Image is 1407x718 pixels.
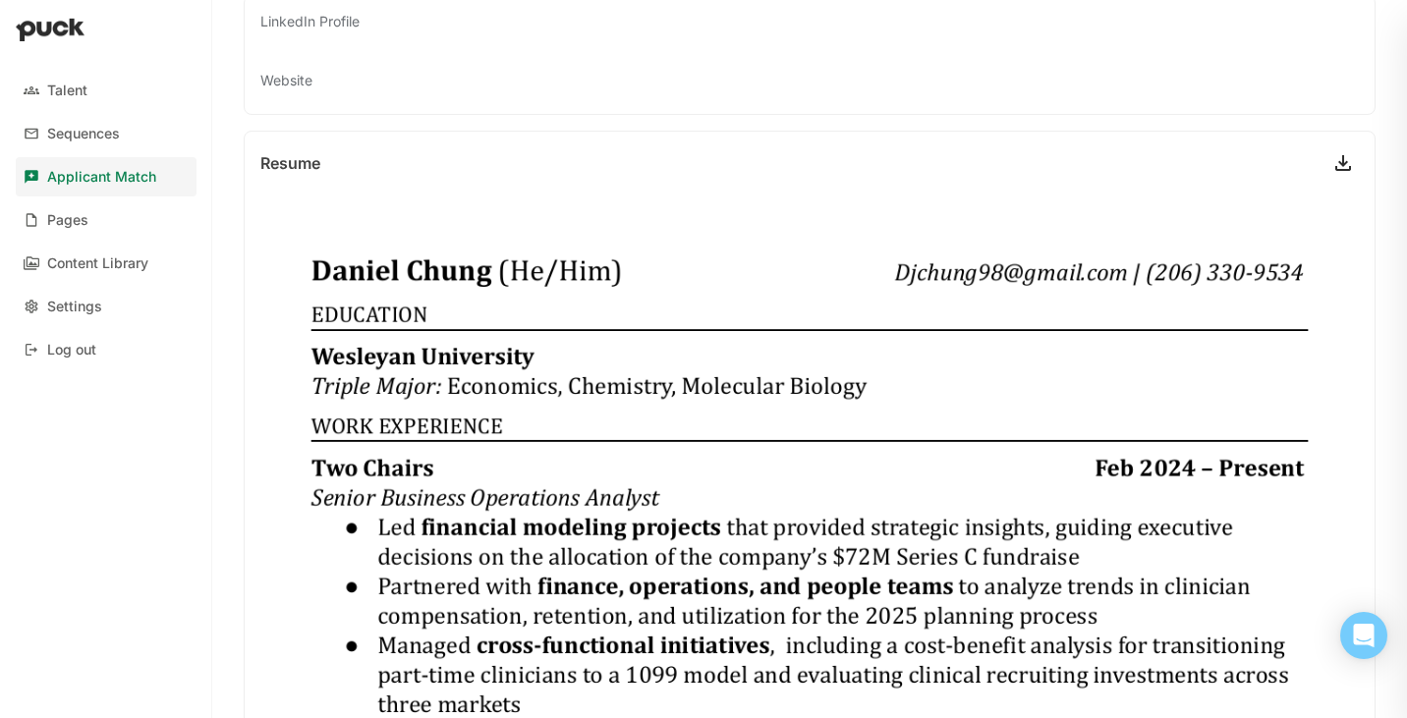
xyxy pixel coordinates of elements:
a: Sequences [16,114,197,153]
div: LinkedIn Profile [260,12,1359,31]
div: Content Library [47,255,148,272]
div: Pages [47,212,88,229]
div: Resume [260,155,320,171]
div: Log out [47,342,96,359]
div: Talent [47,83,87,99]
a: Content Library [16,244,197,283]
div: Open Intercom Messenger [1340,612,1387,659]
div: Applicant Match [47,169,156,186]
a: Pages [16,200,197,240]
div: Website [260,71,1359,90]
a: Settings [16,287,197,326]
a: Talent [16,71,197,110]
div: Settings [47,299,102,315]
div: Sequences [47,126,120,142]
a: Applicant Match [16,157,197,196]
